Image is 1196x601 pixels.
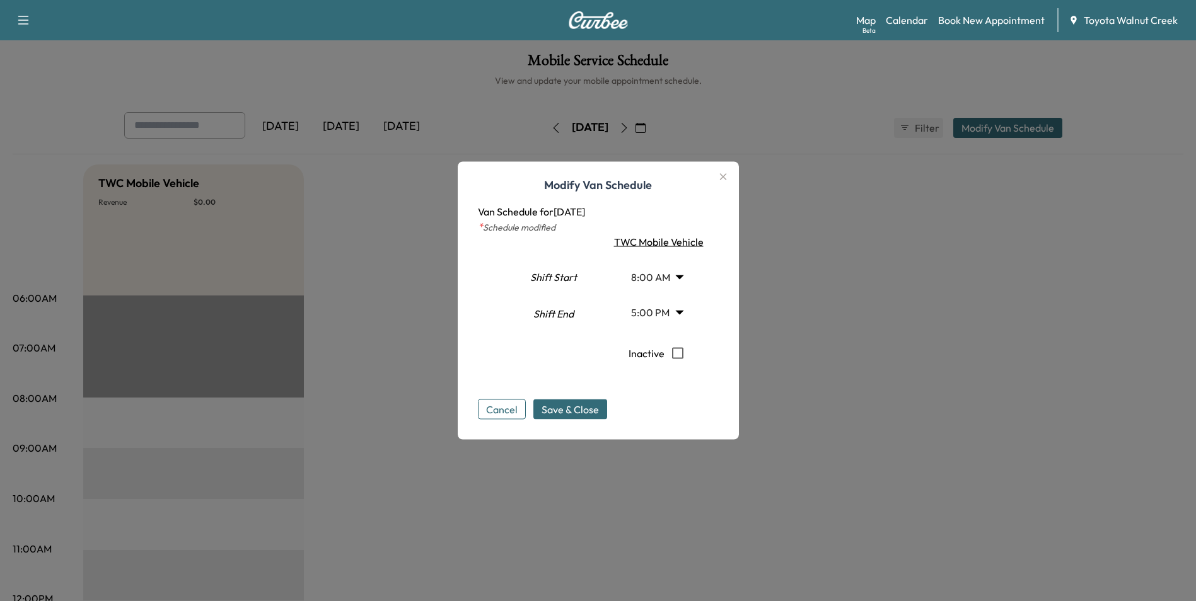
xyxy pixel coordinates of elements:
div: TWC Mobile Vehicle [609,234,704,249]
span: Save & Close [542,402,599,417]
p: Van Schedule for [DATE] [478,204,719,219]
a: Calendar [886,13,928,28]
p: Inactive [629,340,665,367]
div: 8:00 AM [618,260,694,295]
h1: Modify Van Schedule [478,176,719,204]
a: Book New Appointment [938,13,1045,28]
div: Shift End [508,301,599,339]
span: Toyota Walnut Creek [1084,13,1178,28]
div: Shift Start [508,261,599,299]
a: MapBeta [856,13,876,28]
button: Cancel [478,399,526,420]
p: Schedule modified [478,219,719,234]
div: Beta [862,26,876,35]
img: Curbee Logo [568,11,629,29]
div: 5:00 PM [618,295,694,330]
button: Save & Close [533,399,607,420]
